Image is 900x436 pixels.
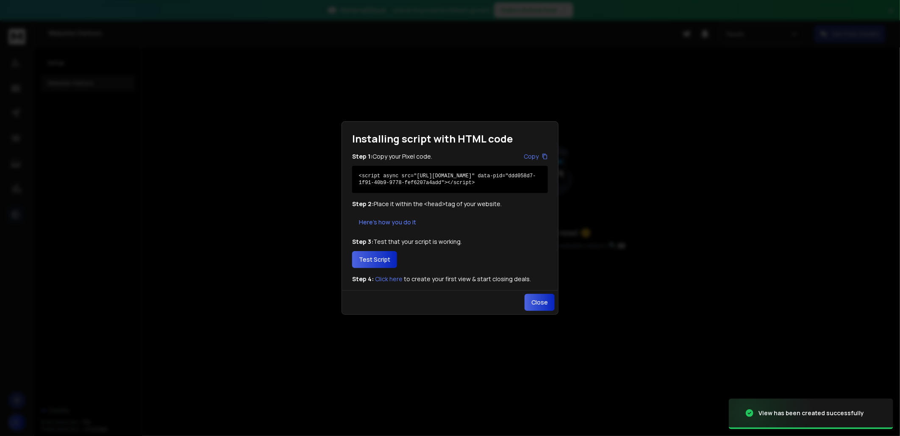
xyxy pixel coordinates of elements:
code: <script async src="[URL][DOMAIN_NAME]" data-pid="ddd058d7-1f91-40b9-9778-fef6207a4add"></script> [359,173,536,186]
button: Close [525,294,555,311]
code: <head> [424,201,445,208]
button: Click here [375,275,403,283]
p: to create your first view & start closing deals. [352,275,548,283]
h1: Installing script with HTML code [342,122,558,145]
button: Copy [524,152,548,161]
span: Step 4: [352,275,374,283]
button: Test Script [352,251,397,268]
button: Here's how you do it [352,214,423,231]
span: Step 3: [352,238,373,246]
span: Step 1: [352,152,372,160]
p: Test that your script is working. [352,238,548,246]
p: Place it within the tag of your website. [352,200,548,209]
p: Copy your Pixel code. [352,152,432,161]
span: Step 2: [352,200,374,208]
div: View has been created successfully [758,409,864,417]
